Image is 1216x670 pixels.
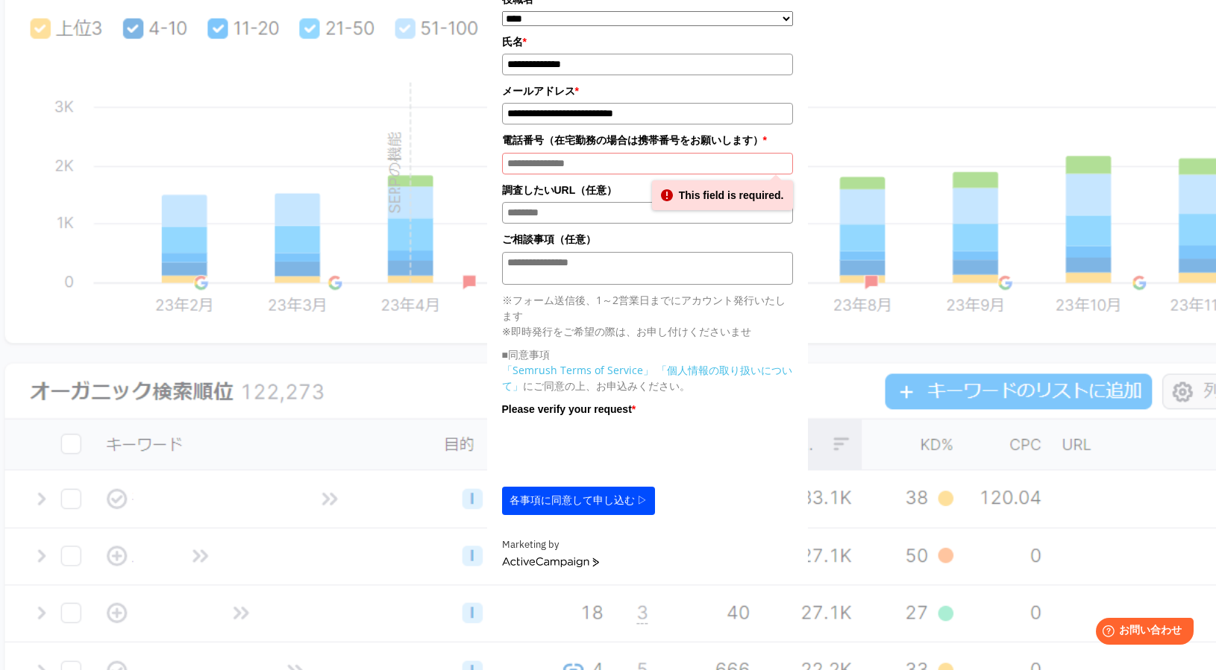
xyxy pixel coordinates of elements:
label: Please verify your request [502,401,793,417]
label: 調査したいURL（任意） [502,182,793,198]
div: Marketing by [502,537,793,553]
iframe: Help widget launcher [1083,612,1200,654]
iframe: reCAPTCHA [502,421,729,479]
p: にご同意の上、お申込みください。 [502,362,793,394]
label: メールアドレス [502,83,793,99]
a: 「個人情報の取り扱いについて」 [502,363,792,393]
p: ■同意事項 [502,347,793,362]
p: ※フォーム送信後、1～2営業日までにアカウント発行いたします ※即時発行をご希望の際は、お申し付けくださいませ [502,292,793,339]
button: 各事項に同意して申し込む ▷ [502,487,656,515]
label: 電話番号（在宅勤務の場合は携帯番号をお願いします） [502,132,793,148]
a: 「Semrush Terms of Service」 [502,363,654,377]
div: This field is required. [652,180,793,210]
label: 氏名 [502,34,793,50]
label: ご相談事項（任意） [502,231,793,247]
